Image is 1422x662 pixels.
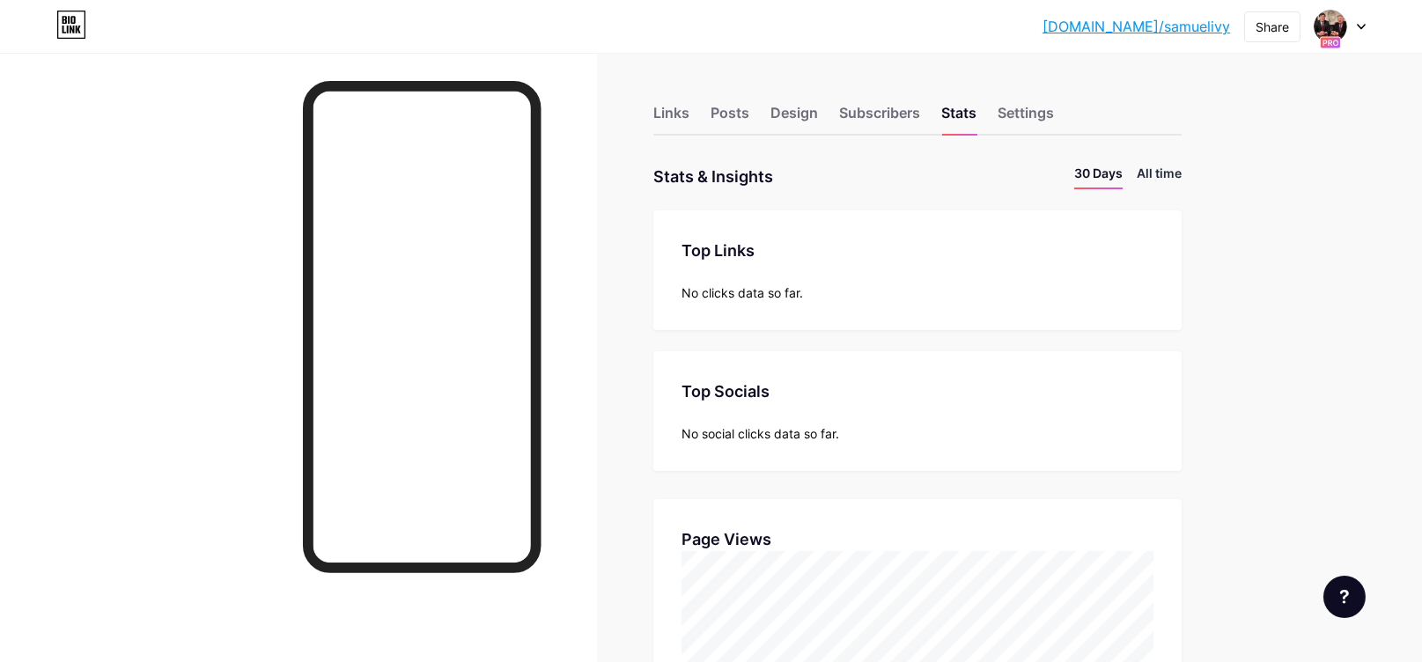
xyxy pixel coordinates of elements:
img: digitalarmours [1314,10,1347,43]
div: Stats [941,102,976,134]
a: [DOMAIN_NAME]/samuelivy [1043,16,1230,37]
div: Page Views [682,527,1153,551]
div: Top Links [682,239,1153,262]
div: Stats & Insights [653,164,773,189]
li: All time [1137,164,1182,189]
div: Settings [998,102,1054,134]
div: No clicks data so far. [682,283,1153,302]
div: Share [1256,18,1289,36]
div: Posts [711,102,749,134]
div: Subscribers [839,102,920,134]
div: Top Socials [682,379,1153,403]
div: No social clicks data so far. [682,424,1153,443]
li: 30 Days [1074,164,1123,189]
div: Design [770,102,818,134]
div: Links [653,102,689,134]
